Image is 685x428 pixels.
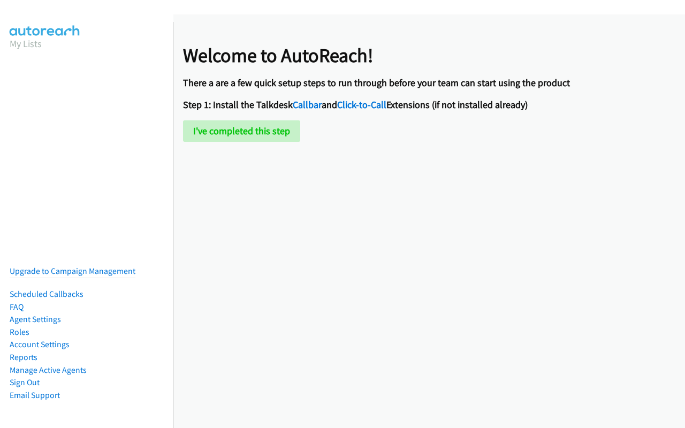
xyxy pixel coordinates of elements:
[183,77,570,89] h4: There a are a few quick setup steps to run through before your team can start using the product
[183,120,300,142] button: I've completed this step
[10,266,135,276] a: Upgrade to Campaign Management
[337,98,386,111] a: Click-to-Call
[10,390,60,400] a: Email Support
[183,43,570,67] h1: Welcome to AutoReach!
[10,314,61,324] a: Agent Settings
[10,327,29,337] a: Roles
[10,377,40,387] a: Sign Out
[10,339,70,349] a: Account Settings
[10,37,42,50] a: My Lists
[10,365,87,375] a: Manage Active Agents
[10,302,24,312] a: FAQ
[10,289,83,299] a: Scheduled Callbacks
[10,352,37,362] a: Reports
[183,99,570,111] h4: Step 1: Install the Talkdesk and Extensions (if not installed already)
[293,98,322,111] a: Callbar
